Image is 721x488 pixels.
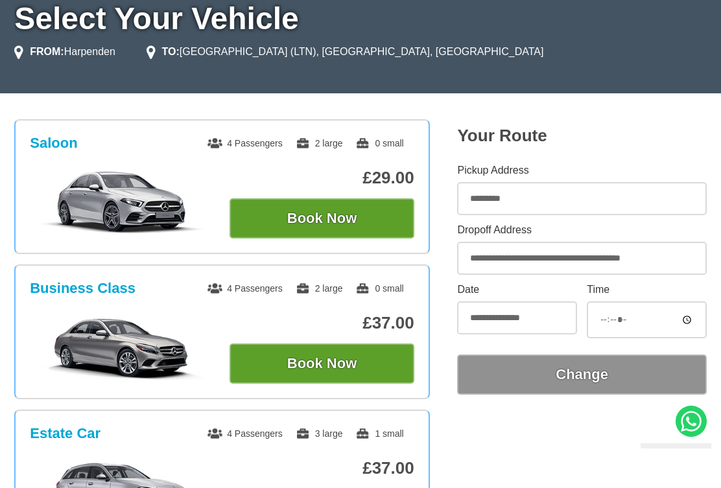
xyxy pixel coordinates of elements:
span: 4 Passengers [207,138,283,148]
h3: Saloon [30,135,77,152]
button: Book Now [230,343,414,384]
span: 1 small [355,428,403,439]
p: £37.00 [230,313,414,333]
iframe: chat widget [635,443,711,478]
img: Saloon [30,170,214,235]
span: 2 large [296,138,343,148]
label: Pickup Address [457,165,706,176]
img: Business Class [30,315,214,380]
span: 4 Passengers [207,428,283,439]
label: Date [457,285,576,295]
span: 3 large [296,428,343,439]
h1: Select Your Vehicle [14,3,707,34]
p: £37.00 [230,458,414,478]
strong: TO: [162,46,180,57]
h3: Estate Car [30,425,100,442]
span: 0 small [355,138,403,148]
h2: Your Route [457,126,706,146]
span: 0 small [355,283,403,294]
label: Time [587,285,706,295]
button: Change [457,354,706,395]
li: [GEOGRAPHIC_DATA] (LTN), [GEOGRAPHIC_DATA], [GEOGRAPHIC_DATA] [147,44,544,60]
p: £29.00 [230,168,414,188]
strong: FROM: [30,46,64,57]
span: 2 large [296,283,343,294]
button: Book Now [230,198,414,238]
h3: Business Class [30,280,136,297]
span: 4 Passengers [207,283,283,294]
li: Harpenden [14,44,115,60]
label: Dropoff Address [457,225,706,235]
